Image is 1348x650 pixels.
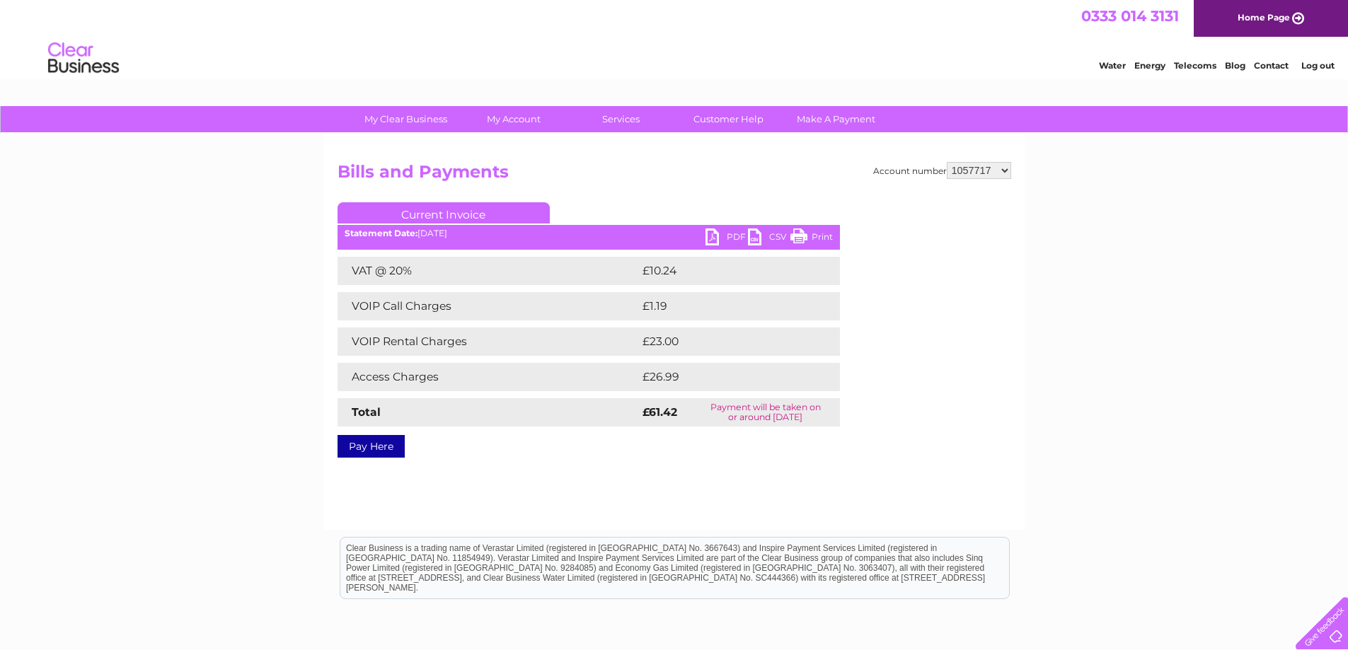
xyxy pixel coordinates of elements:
[338,228,840,238] div: [DATE]
[338,327,639,356] td: VOIP Rental Charges
[643,405,677,419] strong: £61.42
[639,363,812,391] td: £26.99
[639,257,810,285] td: £10.24
[347,106,464,132] a: My Clear Business
[691,398,840,426] td: Payment will be taken on or around [DATE]
[1099,60,1126,71] a: Water
[790,228,833,249] a: Print
[338,435,405,458] a: Pay Here
[639,327,812,356] td: £23.00
[340,8,1009,69] div: Clear Business is a trading name of Verastar Limited (registered in [GEOGRAPHIC_DATA] No. 3667643...
[338,363,639,391] td: Access Charges
[563,106,679,132] a: Services
[1174,60,1216,71] a: Telecoms
[778,106,894,132] a: Make A Payment
[1301,60,1335,71] a: Log out
[338,292,639,320] td: VOIP Call Charges
[455,106,572,132] a: My Account
[345,228,417,238] b: Statement Date:
[748,228,790,249] a: CSV
[47,37,120,80] img: logo.png
[338,257,639,285] td: VAT @ 20%
[1134,60,1165,71] a: Energy
[1254,60,1289,71] a: Contact
[873,162,1011,179] div: Account number
[1225,60,1245,71] a: Blog
[1081,7,1179,25] a: 0333 014 3131
[639,292,803,320] td: £1.19
[352,405,381,419] strong: Total
[670,106,787,132] a: Customer Help
[338,162,1011,189] h2: Bills and Payments
[705,228,748,249] a: PDF
[338,202,550,224] a: Current Invoice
